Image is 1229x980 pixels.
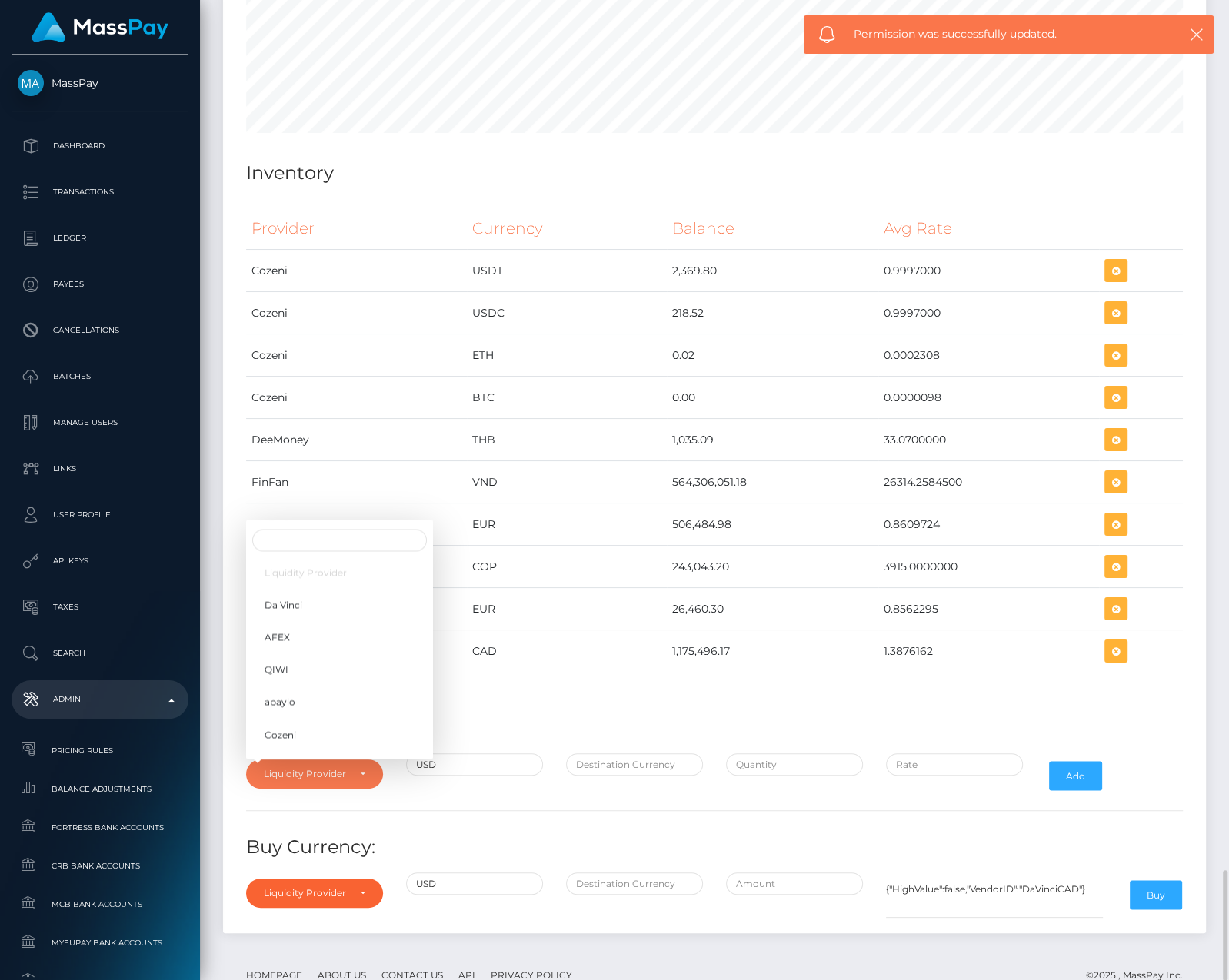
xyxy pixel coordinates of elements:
[467,250,667,292] td: USDT
[18,596,182,619] p: Taxes
[667,334,878,377] td: 0.02
[265,696,295,709] span: apaylo
[246,715,1183,742] h4: Load Inventory:
[265,630,290,644] span: AFEX
[467,503,667,546] td: EUR
[12,634,188,673] a: Search
[406,872,543,895] input: Source Currency
[12,849,188,882] a: CRB Bank Accounts
[878,208,1099,250] th: Avg Rate
[878,250,1099,292] td: 0.9997000
[18,742,182,759] span: Pricing Rules
[667,461,878,503] td: 564,306,051.18
[667,377,878,419] td: 0.00
[726,872,863,895] input: Amount
[18,688,182,711] p: Admin
[566,753,703,776] input: Destination Currency
[246,834,1183,861] h4: Buy Currency:
[467,461,667,503] td: VND
[18,642,182,665] p: Search
[18,857,182,875] span: CRB Bank Accounts
[12,496,188,534] a: User Profile
[12,734,188,767] a: Pricing Rules
[18,365,182,388] p: Batches
[18,319,182,342] p: Cancellations
[18,895,182,913] span: MCB Bank Accounts
[854,26,1160,42] span: Permission was successfully updated.
[12,404,188,442] a: Manage Users
[467,334,667,377] td: ETH
[12,173,188,211] a: Transactions
[246,419,467,461] td: DeeMoney
[726,753,863,776] input: Quantity
[246,160,1183,187] h4: Inventory
[12,680,188,719] a: Admin
[1049,761,1102,790] button: Add
[878,546,1099,588] td: 3915.0000000
[18,550,182,573] p: API Keys
[246,503,467,546] td: MyEUPay
[246,292,467,334] td: Cozeni
[18,181,182,204] p: Transactions
[406,753,543,776] input: Source Currency
[18,135,182,158] p: Dashboard
[467,377,667,419] td: BTC
[264,768,348,780] div: Liquidity Provider
[18,780,182,798] span: Balance Adjustments
[878,334,1099,377] td: 0.0002308
[246,208,467,250] th: Provider
[246,879,383,908] button: Liquidity Provider
[18,503,182,527] p: User Profile
[246,759,383,789] button: Liquidity Provider
[886,872,1103,918] textarea: {"HighValue":false,"VendorID":"DaVinciCAD"}
[12,888,188,921] a: MCB Bank Accounts
[18,227,182,250] p: Ledger
[878,461,1099,503] td: 26314.2584500
[878,503,1099,546] td: 0.8609724
[12,219,188,257] a: Ledger
[12,588,188,626] a: Taxes
[467,630,667,673] td: CAD
[18,273,182,296] p: Payees
[18,934,182,952] span: MyEUPay Bank Accounts
[12,311,188,350] a: Cancellations
[12,542,188,580] a: API Keys
[12,926,188,959] a: MyEUPay Bank Accounts
[12,811,188,844] a: Fortress Bank Accounts
[12,265,188,304] a: Payees
[667,588,878,630] td: 26,460.30
[265,598,302,612] span: Da Vinci
[467,208,667,250] th: Currency
[12,76,188,90] span: MassPay
[264,887,348,899] div: Liquidity Provider
[246,461,467,503] td: FinFan
[12,772,188,806] a: Balance Adjustments
[467,546,667,588] td: COP
[18,819,182,836] span: Fortress Bank Accounts
[18,457,182,480] p: Links
[667,250,878,292] td: 2,369.80
[252,529,427,551] input: Search
[1130,880,1182,909] button: Buy
[265,728,296,742] span: Cozeni
[667,419,878,461] td: 1,035.09
[667,208,878,250] th: Balance
[667,503,878,546] td: 506,484.98
[878,588,1099,630] td: 0.8562295
[667,546,878,588] td: 243,043.20
[467,292,667,334] td: USDC
[12,450,188,488] a: Links
[18,411,182,434] p: Manage Users
[12,127,188,165] a: Dashboard
[878,419,1099,461] td: 33.0700000
[878,630,1099,673] td: 1.3876162
[667,630,878,673] td: 1,175,496.17
[12,357,188,396] a: Batches
[246,250,467,292] td: Cozeni
[878,377,1099,419] td: 0.0000098
[246,377,467,419] td: Cozeni
[32,12,168,42] img: MassPay Logo
[265,663,288,676] span: QIWI
[467,419,667,461] td: THB
[667,292,878,334] td: 218.52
